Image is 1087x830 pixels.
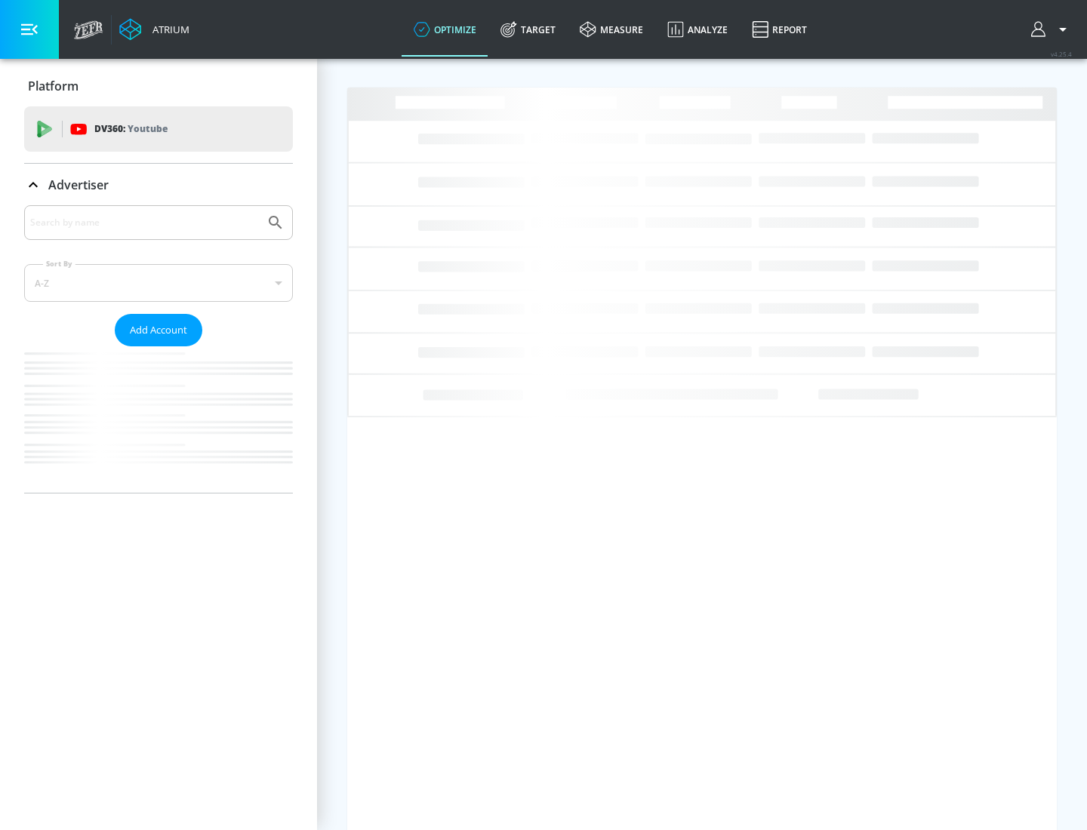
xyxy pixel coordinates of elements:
p: DV360: [94,121,168,137]
div: Platform [24,65,293,107]
div: DV360: Youtube [24,106,293,152]
p: Youtube [128,121,168,137]
p: Advertiser [48,177,109,193]
p: Platform [28,78,79,94]
div: Advertiser [24,205,293,493]
label: Sort By [43,259,75,269]
a: Report [740,2,819,57]
a: Analyze [655,2,740,57]
span: v 4.25.4 [1051,50,1072,58]
a: optimize [402,2,488,57]
button: Add Account [115,314,202,346]
span: Add Account [130,321,187,339]
div: Advertiser [24,164,293,206]
a: Target [488,2,568,57]
div: Atrium [146,23,189,36]
div: A-Z [24,264,293,302]
input: Search by name [30,213,259,232]
nav: list of Advertiser [24,346,293,493]
a: measure [568,2,655,57]
a: Atrium [119,18,189,41]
